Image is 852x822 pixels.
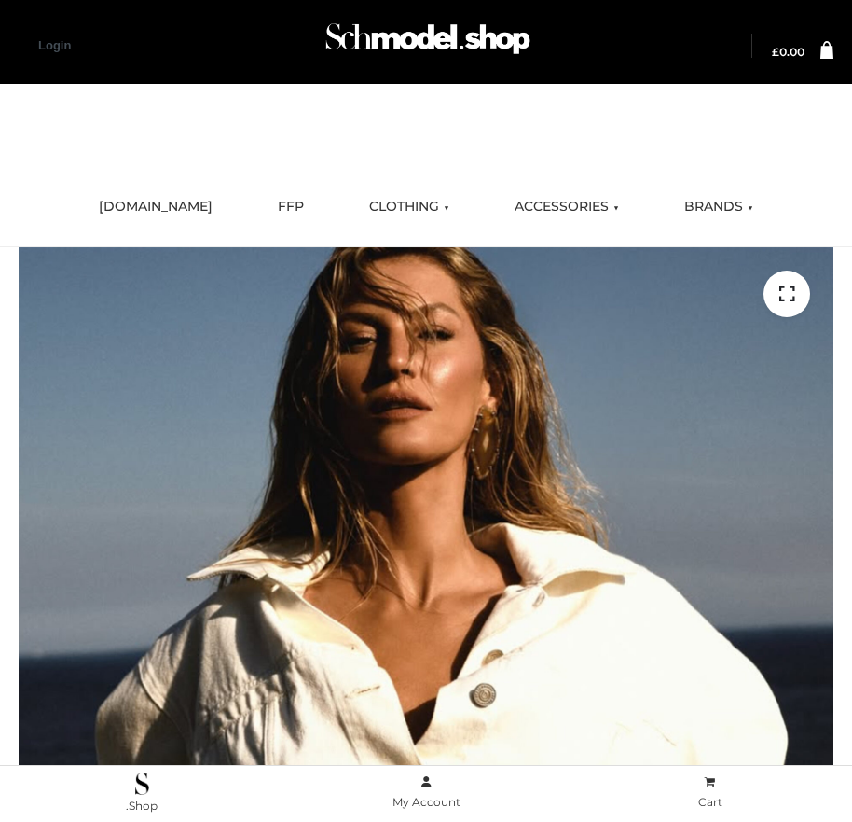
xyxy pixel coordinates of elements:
span: My Account [392,795,460,809]
bdi: 0.00 [772,45,804,59]
a: Cart [568,772,852,814]
img: Schmodel Admin 964 [321,10,535,77]
a: ACCESSORIES [501,187,633,228]
a: BRANDS [670,187,767,228]
a: My Account [284,772,569,814]
a: [DOMAIN_NAME] [85,187,227,228]
a: CLOTHING [355,187,463,228]
img: .Shop [135,773,149,795]
span: £ [772,45,779,59]
a: £0.00 [772,47,804,58]
span: Cart [698,795,722,809]
a: Schmodel Admin 964 [317,16,535,77]
a: FFP [264,187,318,228]
span: .Shop [126,799,158,813]
a: Login [38,38,71,52]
